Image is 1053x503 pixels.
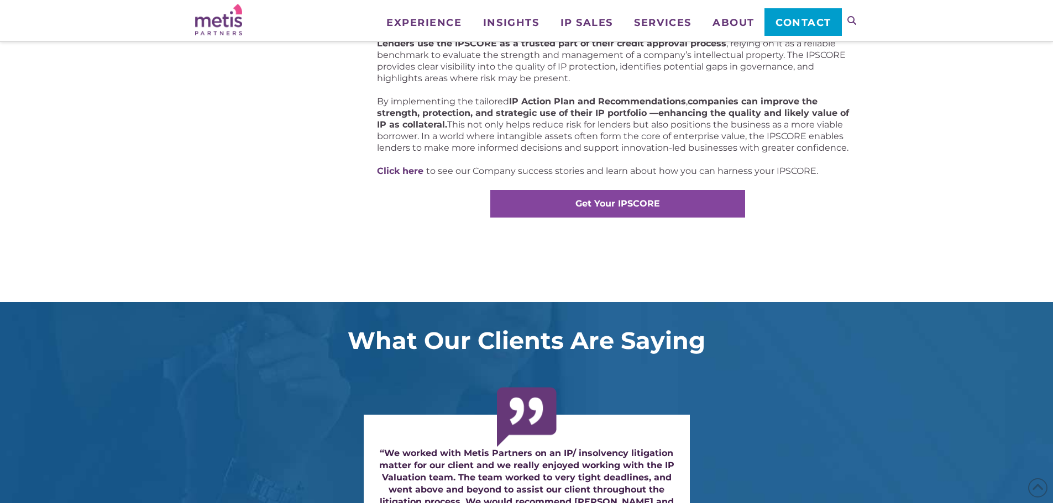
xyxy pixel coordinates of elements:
span: Services [634,18,691,28]
p: By implementing the tailored , This not only helps reduce risk for lenders but also positions the... [377,96,858,153]
p: to see our Company success stories and learn about how you can harness your IPSCORE. [377,165,858,177]
a: Contact [764,8,841,36]
span: IP Sales [560,18,613,28]
span: Insights [483,18,539,28]
a: Click here [377,166,423,176]
img: test-qt.png [497,387,557,447]
strong: Lenders use the IPSCORE as a trusted part of their credit approval process [377,38,726,49]
img: Metis Partners [195,4,242,35]
span: About [713,18,755,28]
span: Experience [386,18,462,28]
a: Get Your IPSCORE [490,190,745,218]
span: Back to Top [1028,478,1047,497]
p: , relying on it as a reliable benchmark to evaluate the strength and management of a company’s in... [377,38,858,84]
strong: IP Action Plan and Recommendations [509,96,686,107]
strong: Get Your IPSCORE [575,198,660,209]
span: Contact [776,18,831,28]
strong: companies can improve the strength, protection, and strategic use of their IP portfolio —enhancin... [377,96,849,130]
